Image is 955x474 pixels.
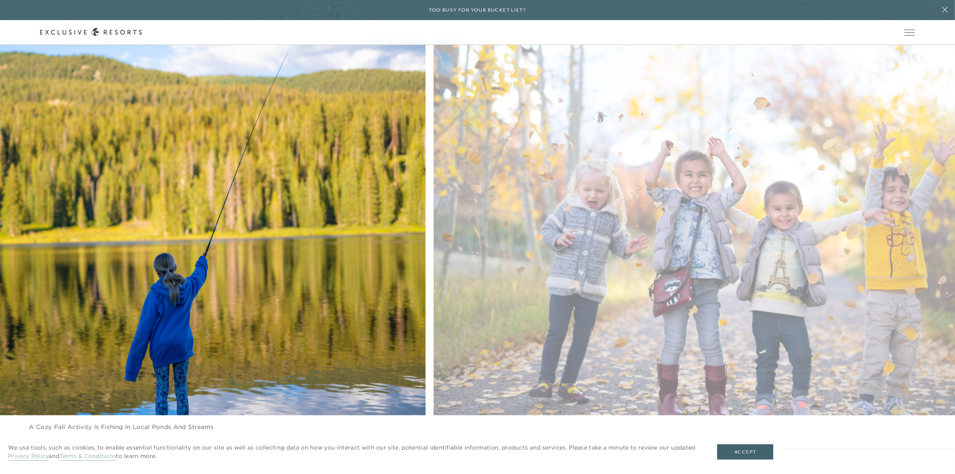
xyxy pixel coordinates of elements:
[59,452,116,461] a: Terms & Conditions
[429,6,526,14] h6: Too busy for your bucket list?
[8,443,701,460] p: We use tools, such as cookies, to enable essential functionality on our site as well as collectin...
[8,452,49,461] a: Privacy Policy
[904,30,915,35] button: Open navigation
[717,444,773,460] button: Accept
